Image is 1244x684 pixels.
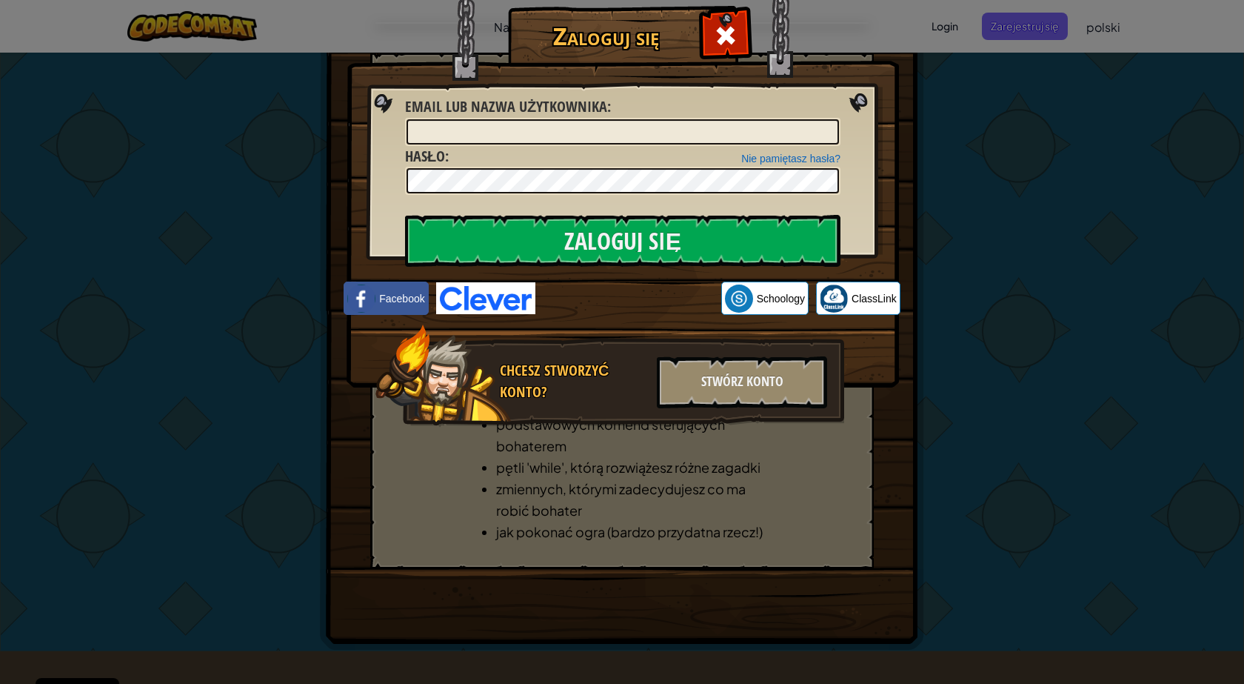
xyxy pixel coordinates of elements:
span: Hasło [405,146,445,166]
label: : [405,96,611,118]
span: Email lub nazwa użytkownika [405,96,607,116]
h1: Zaloguj się [512,23,700,49]
img: schoology.png [725,285,753,313]
div: Stwórz konto [657,356,827,408]
div: Chcesz stworzyć konto? [500,360,648,402]
label: : [405,146,449,167]
iframe: Przycisk Zaloguj się przez Google [535,282,721,315]
a: Nie pamiętasz hasła? [741,153,840,165]
input: Zaloguj się [405,215,840,267]
img: facebook_small.png [347,285,375,313]
span: Facebook [379,291,424,306]
span: Schoology [757,291,805,306]
span: ClassLink [852,291,897,306]
img: classlink-logo-small.png [820,285,848,313]
img: clever-logo-blue.png [436,282,535,314]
